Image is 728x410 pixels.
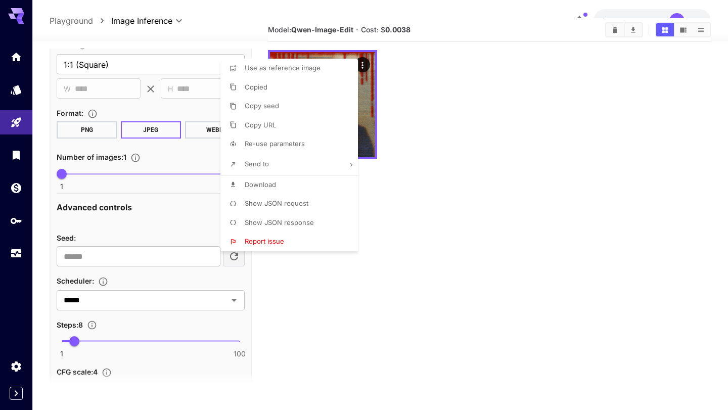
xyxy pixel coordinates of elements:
[245,102,279,110] span: Copy seed
[245,64,321,72] span: Use as reference image
[245,160,269,168] span: Send to
[245,199,308,207] span: Show JSON request
[245,83,267,91] span: Copied
[245,180,276,189] span: Download
[245,237,284,245] span: Report issue
[245,218,314,226] span: Show JSON response
[245,121,276,129] span: Copy URL
[245,140,305,148] span: Re-use parameters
